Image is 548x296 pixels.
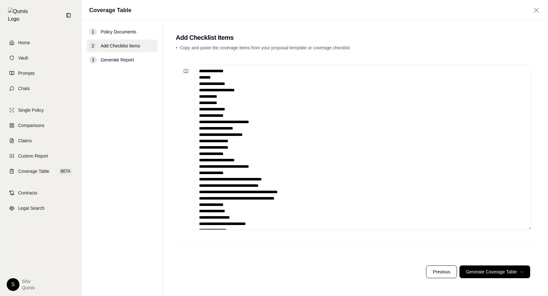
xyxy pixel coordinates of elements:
span: Add Checklist Items [101,43,140,49]
span: Comparisons [18,122,44,129]
a: Prompts [4,66,77,80]
h2: Add Checklist Items [176,33,535,42]
div: 3 [89,56,97,64]
h1: Coverage Table [89,6,132,15]
span: Custom Report [18,153,48,159]
span: Generate Report [101,57,134,63]
span: Prompts [18,70,35,76]
div: 1 [89,28,97,36]
span: • [176,45,177,50]
div: 2 [89,42,97,50]
button: Previous [426,265,457,278]
a: Legal Search [4,201,77,215]
div: S [7,278,19,291]
span: Vault [18,55,28,61]
span: Shiv [22,278,35,285]
span: Legal Search [18,205,45,211]
span: Copy and paste the coverage items from your proposal template or coverage checklist [180,45,350,50]
span: Single Policy [18,107,44,113]
span: Qumis [22,285,35,291]
a: Coverage TableBETA [4,164,77,178]
a: Comparisons [4,118,77,132]
a: Chats [4,81,77,95]
span: Contracts [18,190,37,196]
a: Vault [4,51,77,65]
button: Collapse sidebar [63,10,74,20]
span: BETA [59,168,72,174]
a: Single Policy [4,103,77,117]
img: Qumis Logo [8,8,32,23]
span: Claims [18,137,32,144]
a: Home [4,36,77,50]
a: Custom Report [4,149,77,163]
span: Home [18,39,30,46]
a: Claims [4,134,77,148]
span: Chats [18,85,30,92]
span: Coverage Table [18,168,49,174]
a: Contracts [4,186,77,200]
span: Policy Documents [101,29,136,35]
span: → [519,269,524,275]
button: Generate Coverage Table→ [459,265,530,278]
